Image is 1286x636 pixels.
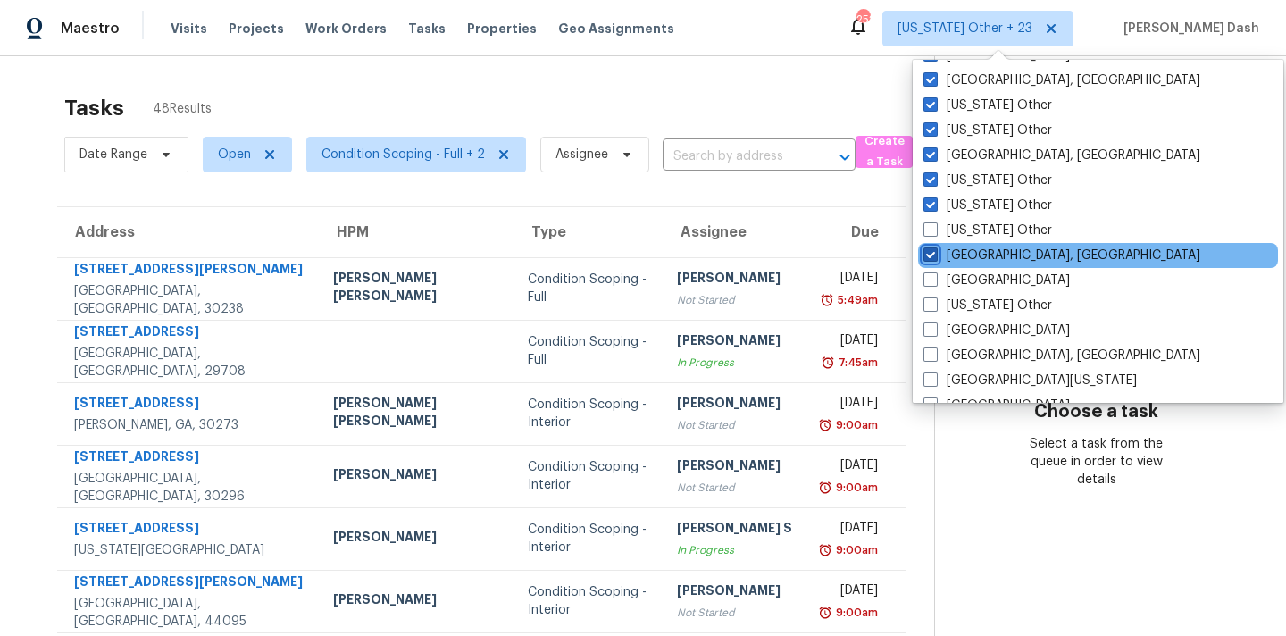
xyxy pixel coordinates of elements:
[810,207,906,257] th: Due
[923,297,1052,314] label: [US_STATE] Other
[677,394,795,416] div: [PERSON_NAME]
[333,528,499,550] div: [PERSON_NAME]
[923,96,1052,114] label: [US_STATE] Other
[218,146,251,163] span: Open
[824,331,878,354] div: [DATE]
[333,269,499,309] div: [PERSON_NAME] [PERSON_NAME]
[832,479,878,497] div: 9:00am
[74,416,305,434] div: [PERSON_NAME], GA, 30273
[319,207,514,257] th: HPM
[64,99,124,117] h2: Tasks
[528,396,649,431] div: Condition Scoping - Interior
[514,207,664,257] th: Type
[923,247,1200,264] label: [GEOGRAPHIC_DATA], [GEOGRAPHIC_DATA]
[834,291,878,309] div: 5:49am
[864,131,904,172] span: Create a Task
[171,20,207,38] span: Visits
[333,590,499,613] div: [PERSON_NAME]
[923,172,1052,189] label: [US_STATE] Other
[74,573,305,595] div: [STREET_ADDRESS][PERSON_NAME]
[1015,435,1176,489] div: Select a task from the queue in order to view details
[818,479,832,497] img: Overdue Alarm Icon
[555,146,608,163] span: Assignee
[333,394,499,434] div: [PERSON_NAME] [PERSON_NAME]
[74,282,305,318] div: [GEOGRAPHIC_DATA], [GEOGRAPHIC_DATA], 30238
[528,458,649,494] div: Condition Scoping - Interior
[923,372,1137,389] label: [GEOGRAPHIC_DATA][US_STATE]
[229,20,284,38] span: Projects
[528,521,649,556] div: Condition Scoping - Interior
[677,479,795,497] div: Not Started
[74,260,305,282] div: [STREET_ADDRESS][PERSON_NAME]
[923,222,1052,239] label: [US_STATE] Other
[923,347,1200,364] label: [GEOGRAPHIC_DATA], [GEOGRAPHIC_DATA]
[824,456,878,479] div: [DATE]
[1116,20,1259,38] span: [PERSON_NAME] Dash
[677,416,795,434] div: Not Started
[1034,403,1158,421] h3: Choose a task
[923,71,1200,89] label: [GEOGRAPHIC_DATA], [GEOGRAPHIC_DATA]
[832,604,878,622] div: 9:00am
[677,331,795,354] div: [PERSON_NAME]
[663,207,809,257] th: Assignee
[74,448,305,470] div: [STREET_ADDRESS]
[74,595,305,631] div: [GEOGRAPHIC_DATA], [GEOGRAPHIC_DATA], 44095
[677,354,795,372] div: In Progress
[74,322,305,345] div: [STREET_ADDRESS]
[898,20,1032,38] span: [US_STATE] Other + 23
[824,269,878,291] div: [DATE]
[856,136,913,168] button: Create a Task
[57,207,319,257] th: Address
[818,541,832,559] img: Overdue Alarm Icon
[408,22,446,35] span: Tasks
[558,20,674,38] span: Geo Assignments
[663,143,806,171] input: Search by address
[467,20,537,38] span: Properties
[832,416,878,434] div: 9:00am
[832,541,878,559] div: 9:00am
[923,322,1070,339] label: [GEOGRAPHIC_DATA]
[821,354,835,372] img: Overdue Alarm Icon
[333,465,499,488] div: [PERSON_NAME]
[528,333,649,369] div: Condition Scoping - Full
[923,197,1052,214] label: [US_STATE] Other
[528,583,649,619] div: Condition Scoping - Interior
[835,354,878,372] div: 7:45am
[677,269,795,291] div: [PERSON_NAME]
[824,394,878,416] div: [DATE]
[74,470,305,506] div: [GEOGRAPHIC_DATA], [GEOGRAPHIC_DATA], 30296
[79,146,147,163] span: Date Range
[818,604,832,622] img: Overdue Alarm Icon
[528,271,649,306] div: Condition Scoping - Full
[153,100,212,118] span: 48 Results
[832,145,857,170] button: Open
[677,541,795,559] div: In Progress
[923,121,1052,139] label: [US_STATE] Other
[74,394,305,416] div: [STREET_ADDRESS]
[74,345,305,381] div: [GEOGRAPHIC_DATA], [GEOGRAPHIC_DATA], 29708
[923,397,1070,414] label: [GEOGRAPHIC_DATA]
[923,272,1070,289] label: [GEOGRAPHIC_DATA]
[677,291,795,309] div: Not Started
[824,582,878,604] div: [DATE]
[677,582,795,604] div: [PERSON_NAME]
[820,291,834,309] img: Overdue Alarm Icon
[677,456,795,479] div: [PERSON_NAME]
[305,20,387,38] span: Work Orders
[61,20,120,38] span: Maestro
[677,604,795,622] div: Not Started
[824,519,878,541] div: [DATE]
[677,519,795,541] div: [PERSON_NAME] S
[74,541,305,559] div: [US_STATE][GEOGRAPHIC_DATA]
[74,519,305,541] div: [STREET_ADDRESS]
[321,146,485,163] span: Condition Scoping - Full + 2
[818,416,832,434] img: Overdue Alarm Icon
[923,146,1200,164] label: [GEOGRAPHIC_DATA], [GEOGRAPHIC_DATA]
[856,11,869,29] div: 252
